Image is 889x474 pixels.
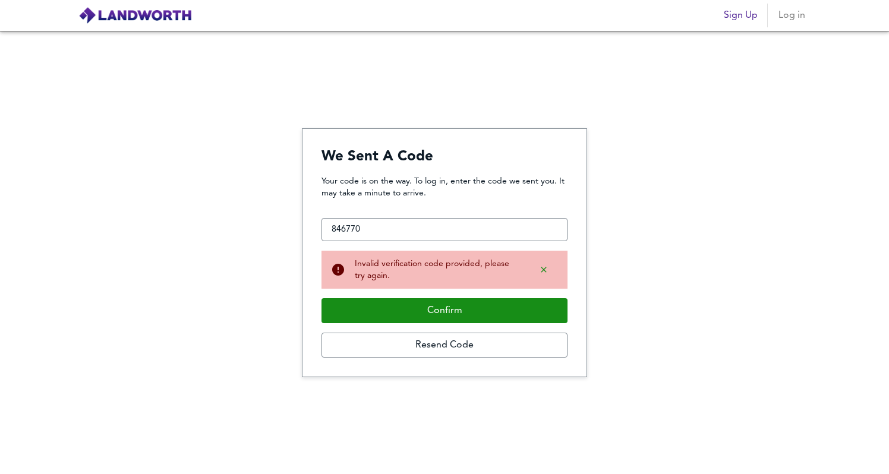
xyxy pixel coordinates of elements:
[321,148,568,166] h4: We Sent A Code
[355,258,520,282] div: Invalid verification code provided, please try again.
[321,175,568,199] p: Your code is on the way. To log in, enter the code we sent you. It may take a minute to arrive.
[719,4,762,27] button: Sign Up
[773,4,811,27] button: Log in
[724,7,758,24] span: Sign Up
[777,7,806,24] span: Log in
[321,333,568,358] button: Resend Code
[78,7,192,24] img: logo
[321,298,568,323] button: Confirm
[321,218,568,242] input: Enter your code
[529,260,558,279] button: Dismiss alert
